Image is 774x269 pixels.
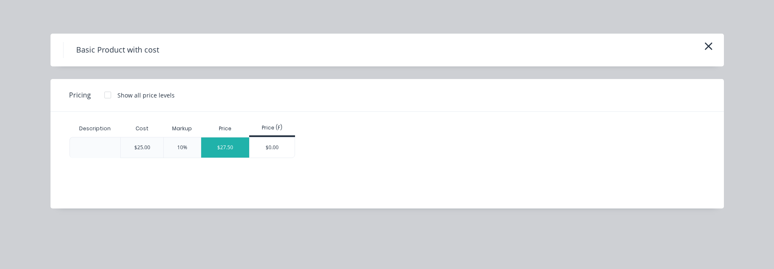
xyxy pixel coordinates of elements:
[201,120,249,137] div: Price
[120,120,163,137] div: Cost
[201,137,249,158] div: $27.50
[250,137,295,158] div: $0.00
[249,124,295,132] div: Price (F)
[63,42,172,58] h4: Basic Product with cost
[69,90,91,100] span: Pricing
[117,91,175,100] div: Show all price levels
[134,144,150,151] div: $25.00
[163,120,201,137] div: Markup
[72,118,117,139] div: Description
[177,144,187,151] div: 10%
